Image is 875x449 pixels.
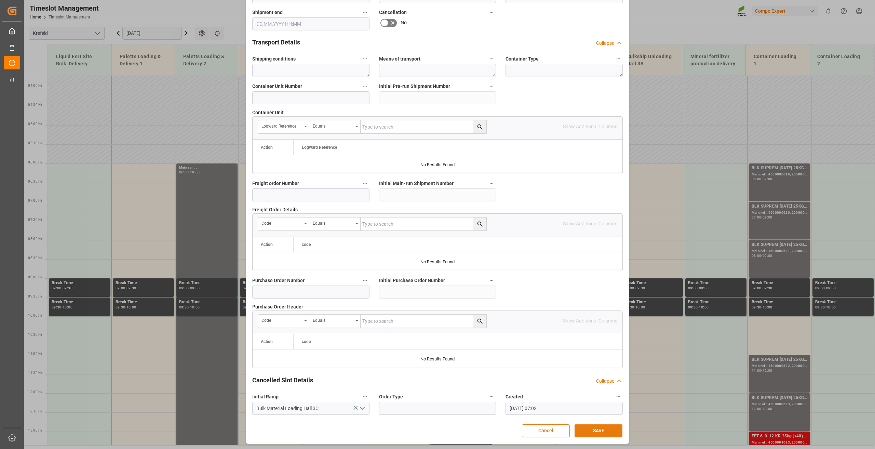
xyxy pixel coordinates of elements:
[575,424,622,437] button: SAVE
[252,180,299,187] span: Freight order Number
[379,277,445,284] span: Initial Purchase Order Number
[302,339,311,344] span: code
[487,276,496,285] button: Initial Purchase Order Number
[596,378,614,385] div: Collapse
[302,145,337,150] span: Logward Reference
[252,83,302,90] span: Container Unit Number
[361,392,369,401] button: Initial Ramp
[361,54,369,63] button: Shipping conditions
[361,120,486,133] input: Type to search
[252,206,298,213] span: Freight Order Details
[614,54,623,63] button: Container Type
[361,8,369,17] button: Shipment end
[506,402,623,415] input: DD.MM.YYYY HH:MM
[313,219,353,226] div: Equals
[361,82,369,91] button: Container Unit Number
[252,109,284,116] span: Container Unit
[506,55,539,63] span: Container Type
[261,121,302,129] div: Logward Reference
[379,9,407,16] span: Cancellation
[261,316,302,323] div: code
[309,217,361,230] button: open menu
[252,9,283,16] span: Shipment end
[361,217,486,230] input: Type to search
[487,54,496,63] button: Means of transport
[506,393,523,400] span: Created
[261,145,273,150] div: Action
[487,82,496,91] button: Initial Pre-run Shipment Number
[261,242,273,247] div: Action
[252,393,279,400] span: Initial Ramp
[258,315,309,328] button: open menu
[309,315,361,328] button: open menu
[313,121,353,129] div: Equals
[596,40,614,47] div: Collapse
[252,17,369,30] input: DD.MM.YYYY HH:MM
[379,55,420,63] span: Means of transport
[313,316,353,323] div: Equals
[487,179,496,188] button: Initial Main-run Shipment Number
[302,242,311,247] span: code
[487,8,496,17] button: Cancellation
[361,276,369,285] button: Purchase Order Number
[252,402,369,415] input: Type to search/select
[379,180,454,187] span: Initial Main-run Shipment Number
[258,120,309,133] button: open menu
[473,315,486,328] button: search button
[252,277,305,284] span: Purchase Order Number
[361,315,486,328] input: Type to search
[252,303,303,311] span: Purchase Order Header
[252,55,296,63] span: Shipping conditions
[258,217,309,230] button: open menu
[261,219,302,226] div: code
[522,424,570,437] button: Cancel
[401,19,407,26] span: No
[252,38,300,47] h2: Transport Details
[473,120,486,133] button: search button
[379,393,403,400] span: Order Type
[379,83,450,90] span: Initial Pre-run Shipment Number
[252,375,313,385] h2: Cancelled Slot Details
[309,120,361,133] button: open menu
[356,403,367,414] button: open menu
[487,392,496,401] button: Order Type
[261,339,273,344] div: Action
[361,179,369,188] button: Freight order Number
[473,217,486,230] button: search button
[614,392,623,401] button: Created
